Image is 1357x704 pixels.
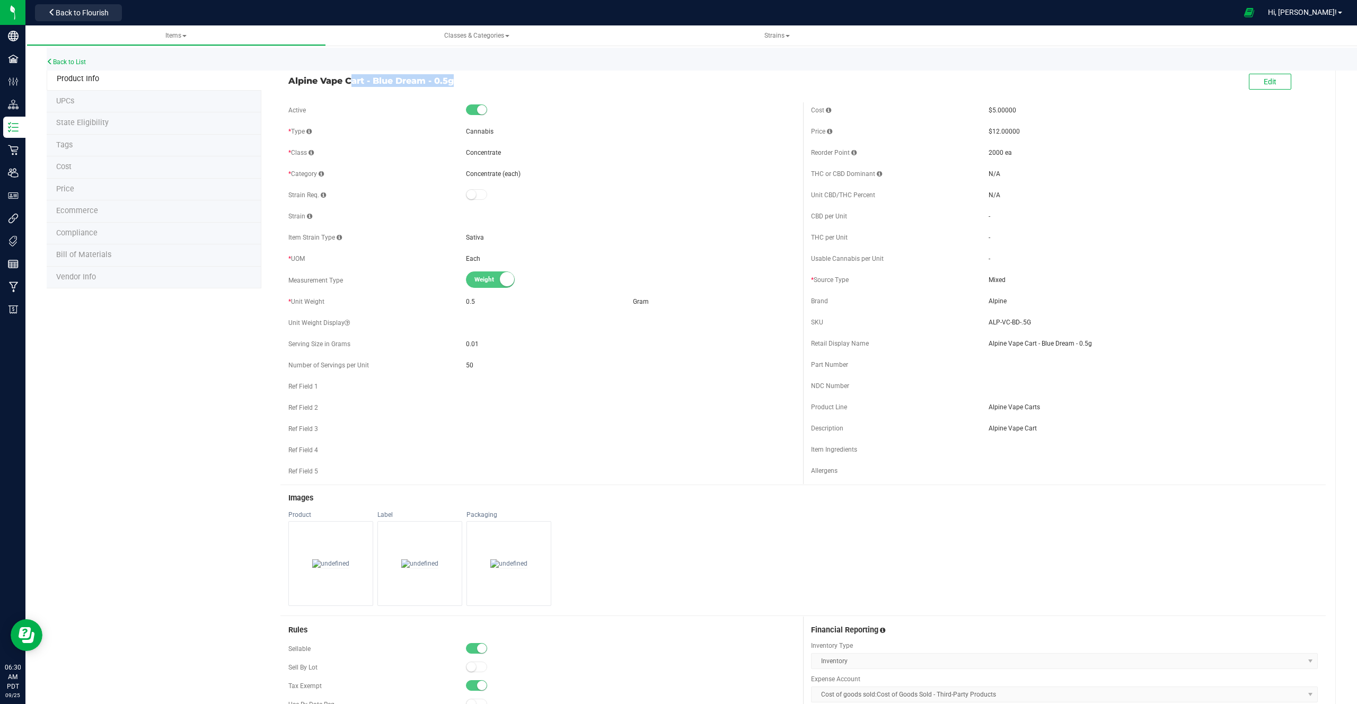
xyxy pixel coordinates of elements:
[989,213,990,220] span: -
[56,118,109,127] span: Tag
[1264,77,1276,86] span: Edit
[35,4,122,21] button: Back to Flourish
[490,559,527,568] img: undefined
[811,641,1318,650] span: Inventory Type
[466,360,795,370] span: 50
[989,424,1318,433] span: Alpine Vape Cart
[56,250,111,259] span: Bill of Materials
[8,304,19,315] inline-svg: Billing
[811,674,1318,684] span: Expense Account
[1237,2,1261,23] span: Open Ecommerce Menu
[288,277,343,284] span: Measurement Type
[8,145,19,155] inline-svg: Retail
[811,191,875,199] span: Unit CBD/THC Percent
[989,191,1000,199] span: N/A
[56,96,74,105] span: Tag
[377,511,462,519] div: Label
[811,361,848,368] span: Part Number
[288,149,314,156] span: Class
[989,234,990,241] span: -
[989,149,1012,156] span: 2000 ea
[811,255,884,262] span: Usable Cannabis per Unit
[288,494,1318,503] h3: Images
[288,446,318,454] span: Ref Field 4
[466,298,475,305] span: 0.5
[56,206,98,215] span: Ecommerce
[466,511,551,519] div: Packaging
[8,190,19,201] inline-svg: User Roles
[288,170,324,178] span: Category
[47,58,86,66] a: Back to List
[466,128,494,135] span: Cannabis
[811,319,823,326] span: SKU
[989,296,1318,306] span: Alpine
[764,32,790,39] span: Strains
[1249,74,1291,90] button: Edit
[288,191,326,199] span: Strain Req.
[8,281,19,292] inline-svg: Manufacturing
[56,140,73,149] span: Tag
[989,275,1318,285] span: Mixed
[466,234,484,241] span: Sativa
[288,319,350,327] span: Unit Weight Display
[288,362,369,369] span: Number of Servings per Unit
[466,170,521,178] span: Concentrate (each)
[8,54,19,64] inline-svg: Facilities
[989,255,990,262] span: -
[8,168,19,178] inline-svg: Users
[312,559,349,568] img: undefined
[811,107,831,114] span: Cost
[288,404,318,411] span: Ref Field 2
[56,162,72,171] span: Cost
[56,184,74,193] span: Price
[989,128,1020,135] span: $12.00000
[288,645,311,653] span: Sellable
[811,340,869,347] span: Retail Display Name
[345,320,350,326] i: Custom display text for unit weight (e.g., '1.25 g', '1 gram (0.035 oz)', '1 cookie (10mg THC)')
[165,32,187,39] span: Items
[8,213,19,224] inline-svg: Integrations
[811,403,847,411] span: Product Line
[811,382,849,390] span: NDC Number
[989,318,1318,327] span: ALP-VC-BD-.5G
[444,32,509,39] span: Classes & Categories
[288,298,324,305] span: Unit Weight
[57,74,99,83] span: Product Info
[288,511,373,519] div: Product
[56,228,98,237] span: Compliance
[8,236,19,247] inline-svg: Tags
[811,297,828,305] span: Brand
[811,213,847,220] span: CBD per Unit
[288,664,318,671] span: Sell By Lot
[288,626,307,635] span: Rules
[288,128,312,135] span: Type
[56,8,109,17] span: Back to Flourish
[8,76,19,87] inline-svg: Configuration
[288,383,318,390] span: Ref Field 1
[288,425,318,433] span: Ref Field 3
[989,339,1318,348] span: Alpine Vape Cart - Blue Dream - 0.5g
[288,74,795,87] span: Alpine Vape Cart - Blue Dream - 0.5g
[8,99,19,110] inline-svg: Distribution
[811,425,843,432] span: Description
[811,467,838,474] span: Allergens
[8,31,19,41] inline-svg: Company
[811,446,857,453] span: Item Ingredients
[288,213,312,220] span: Strain
[989,107,1016,114] span: $5.00000
[288,340,350,348] span: Serving Size in Grams
[989,402,1318,412] span: Alpine Vape Carts
[288,255,305,262] span: UOM
[811,128,832,135] span: Price
[811,149,857,156] span: Reorder Point
[989,170,1000,178] span: N/A
[401,559,438,568] img: undefined
[8,122,19,133] inline-svg: Inventory
[466,149,501,156] span: Concentrate
[1268,8,1337,16] span: Hi, [PERSON_NAME]!
[811,170,882,178] span: THC or CBD Dominant
[633,298,649,305] span: Gram
[11,619,42,651] iframe: Resource center
[811,234,848,241] span: THC per Unit
[466,339,795,349] span: 0.01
